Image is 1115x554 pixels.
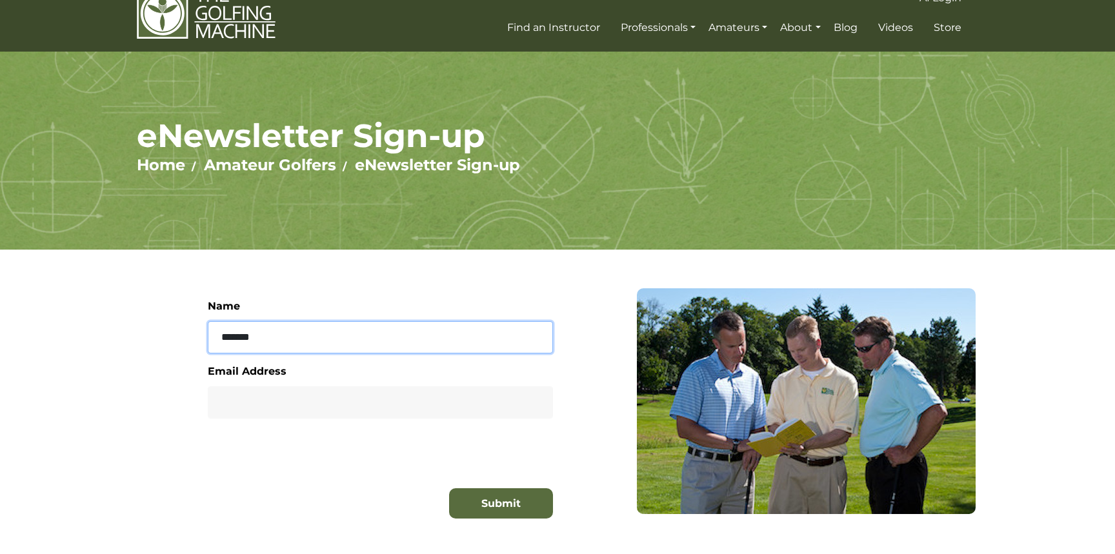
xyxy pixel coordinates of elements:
label: Email Address [208,363,286,380]
a: Store [930,16,965,39]
label: Name [208,298,240,315]
span: Store [934,21,961,34]
a: Amateur Golfers [204,155,336,174]
a: Find an Instructor [504,16,603,39]
a: Professionals [618,16,699,39]
span: Blog [834,21,858,34]
span: Videos [878,21,913,34]
a: About [777,16,823,39]
h1: eNewsletter Sign-up [137,116,979,155]
button: Submit [449,488,553,519]
a: Amateurs [705,16,770,39]
a: Home [137,155,185,174]
a: eNewsletter Sign-up [355,155,520,174]
a: Videos [875,16,916,39]
a: Blog [830,16,861,39]
span: Find an Instructor [507,21,600,34]
iframe: reCAPTCHA [208,428,359,467]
